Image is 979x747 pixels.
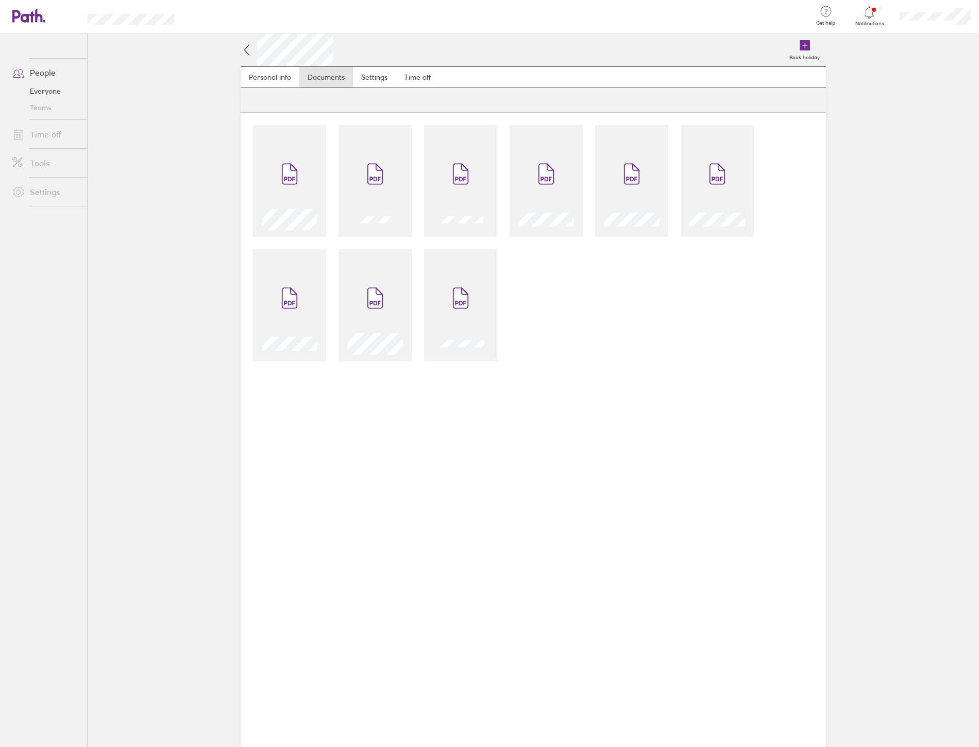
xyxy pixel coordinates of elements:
a: Time off [4,124,87,145]
span: Get help [809,20,842,26]
a: People [4,62,87,83]
a: Tools [4,153,87,173]
a: Settings [353,67,396,88]
a: Documents [299,67,353,88]
a: Personal info [241,67,299,88]
a: Everyone [4,83,87,99]
a: Notifications [853,5,886,27]
label: Book holiday [783,51,826,61]
span: Notifications [853,21,886,27]
a: Time off [396,67,439,88]
a: Teams [4,99,87,116]
a: Book holiday [783,33,826,66]
a: Settings [4,182,87,202]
